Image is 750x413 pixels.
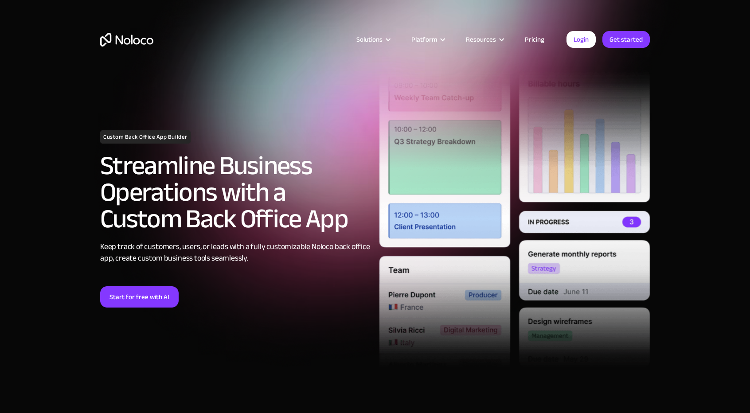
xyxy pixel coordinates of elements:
[345,34,400,45] div: Solutions
[466,34,496,45] div: Resources
[100,286,179,308] a: Start for free with AI
[514,34,555,45] a: Pricing
[100,130,191,144] h1: Custom Back Office App Builder
[455,34,514,45] div: Resources
[411,34,437,45] div: Platform
[100,33,153,47] a: home
[100,241,371,264] div: Keep track of customers, users, or leads with a fully customizable Noloco back office app, create...
[566,31,596,48] a: Login
[100,152,371,232] h2: Streamline Business Operations with a Custom Back Office App
[602,31,650,48] a: Get started
[356,34,383,45] div: Solutions
[400,34,455,45] div: Platform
